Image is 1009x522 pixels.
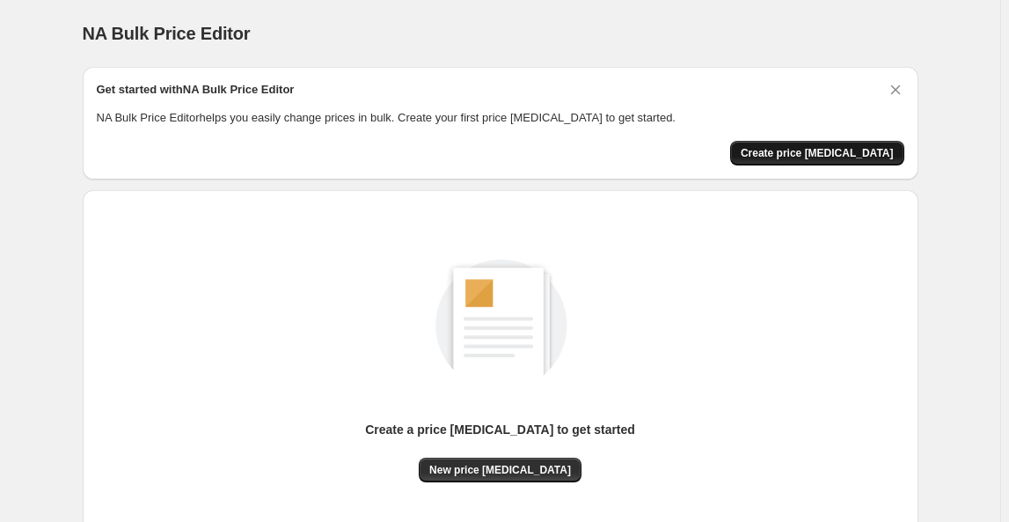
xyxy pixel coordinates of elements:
p: NA Bulk Price Editor helps you easily change prices in bulk. Create your first price [MEDICAL_DAT... [97,109,904,127]
h2: Get started with NA Bulk Price Editor [97,81,295,99]
button: New price [MEDICAL_DATA] [419,458,581,482]
p: Create a price [MEDICAL_DATA] to get started [365,421,635,438]
span: New price [MEDICAL_DATA] [429,463,571,477]
button: Create price change job [730,141,904,165]
span: NA Bulk Price Editor [83,24,251,43]
span: Create price [MEDICAL_DATA] [741,146,894,160]
button: Dismiss card [887,81,904,99]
